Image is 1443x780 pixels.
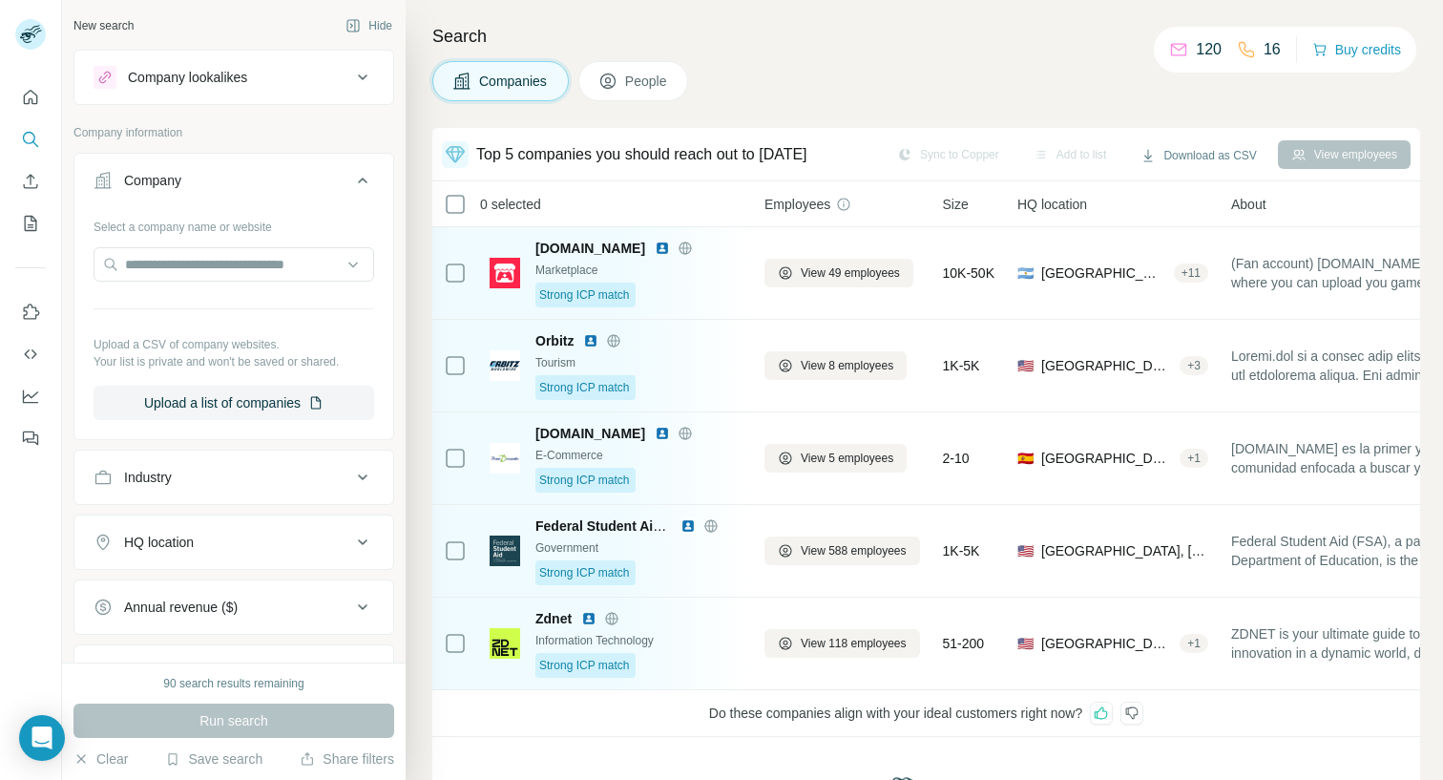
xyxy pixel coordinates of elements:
span: 1K-5K [943,541,980,560]
span: About [1231,195,1266,214]
button: Quick start [15,80,46,115]
button: Feedback [15,421,46,455]
button: View 588 employees [764,537,920,565]
div: 90 search results remaining [163,675,303,692]
div: Tourism [535,354,742,371]
button: Save search [165,749,262,769]
button: View 5 employees [764,444,907,473]
span: Employees [764,195,830,214]
div: Government [535,539,742,557]
div: New search [73,17,134,34]
span: [GEOGRAPHIC_DATA], [US_STATE] [1041,634,1172,653]
span: View 588 employees [801,542,907,559]
img: Logo of Orbitz [490,350,520,381]
img: LinkedIn logo [680,518,696,534]
div: Do these companies align with your ideal customers right now? [432,690,1420,737]
div: Information Technology [535,632,742,649]
span: Orbitz [535,331,574,350]
p: Upload a CSV of company websites. [94,336,374,353]
div: Company [124,171,181,190]
img: Logo of Zdnet [490,628,520,659]
span: 0 selected [480,195,541,214]
img: LinkedIn logo [655,241,670,256]
span: Size [943,195,969,214]
span: View 5 employees [801,450,893,467]
button: View 8 employees [764,351,907,380]
span: 🇦🇷 [1017,264,1034,283]
span: Strong ICP match [539,472,630,489]
div: + 11 [1174,264,1208,282]
span: Strong ICP match [539,379,630,396]
div: + 1 [1180,635,1208,652]
div: E-Commerce [535,447,742,464]
span: 🇪🇸 [1017,449,1034,468]
div: Select a company name or website [94,211,374,236]
span: [GEOGRAPHIC_DATA], [US_STATE] [1041,356,1172,375]
img: Logo of promodescuentos.com [490,443,520,474]
span: Strong ICP match [539,564,630,581]
button: Search [15,122,46,157]
span: View 8 employees [801,357,893,374]
span: Zdnet [535,609,572,628]
span: [DOMAIN_NAME] [535,239,645,258]
div: HQ location [124,533,194,552]
div: Marketplace [535,262,742,279]
div: Open Intercom Messenger [19,715,65,761]
span: Strong ICP match [539,657,630,674]
button: Use Surfe API [15,337,46,371]
span: HQ location [1017,195,1087,214]
span: [GEOGRAPHIC_DATA] [1041,264,1166,283]
span: 🇺🇸 [1017,541,1034,560]
button: Use Surfe on LinkedIn [15,295,46,329]
p: Company information [73,124,394,141]
span: [GEOGRAPHIC_DATA], [GEOGRAPHIC_DATA]|[GEOGRAPHIC_DATA] [1041,449,1172,468]
button: Upload a list of companies [94,386,374,420]
div: Industry [124,468,172,487]
button: Industry [74,454,393,500]
button: Company lookalikes [74,54,393,100]
span: 1K-5K [943,356,980,375]
img: LinkedIn logo [583,333,598,348]
h4: Search [432,23,1420,50]
p: 120 [1196,38,1222,61]
span: View 49 employees [801,264,900,282]
span: 🇺🇸 [1017,634,1034,653]
span: 10K-50K [943,264,994,283]
button: View 49 employees [764,259,913,287]
button: Dashboard [15,379,46,413]
span: [GEOGRAPHIC_DATA], [US_STATE] [1041,541,1208,560]
span: People [625,72,669,91]
button: View 118 employees [764,629,920,658]
span: 51-200 [943,634,985,653]
button: Annual revenue ($) [74,584,393,630]
img: Logo of Federal Student Aid an Office of the U.S. Department of Education [490,536,520,566]
div: Annual revenue ($) [124,598,238,617]
div: Company lookalikes [128,68,247,87]
button: Company [74,158,393,211]
div: Top 5 companies you should reach out to [DATE] [476,143,807,166]
button: HQ location [74,519,393,565]
span: [DOMAIN_NAME] [535,424,645,443]
button: Enrich CSV [15,164,46,199]
p: Your list is private and won't be saved or shared. [94,353,374,370]
div: + 3 [1180,357,1208,374]
button: Employees (size) [74,649,393,695]
span: View 118 employees [801,635,907,652]
button: Share filters [300,749,394,769]
img: LinkedIn logo [581,611,596,626]
div: + 1 [1180,450,1208,467]
span: Federal Student Aid an Office of the U.S. Department of Education [535,518,954,534]
button: Buy credits [1312,36,1401,63]
button: Hide [332,11,406,40]
img: LinkedIn logo [655,426,670,441]
span: Companies [479,72,549,91]
button: Clear [73,749,128,769]
span: 2-10 [943,449,970,468]
span: Strong ICP match [539,286,630,304]
img: Logo of itch.io [490,258,520,288]
button: My lists [15,206,46,241]
p: 16 [1264,38,1281,61]
span: 🇺🇸 [1017,356,1034,375]
button: Download as CSV [1127,141,1269,170]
